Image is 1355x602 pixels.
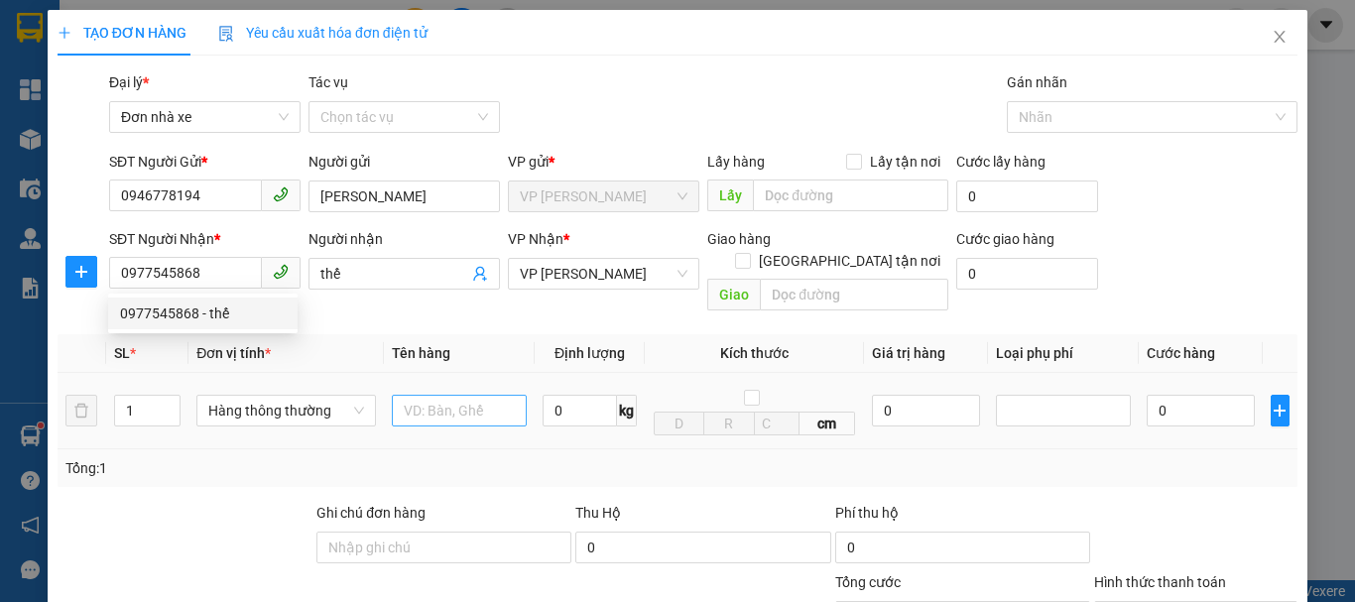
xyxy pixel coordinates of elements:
span: Website [193,105,240,120]
span: VP Linh Đàm [520,181,687,211]
label: Gán nhãn [1007,74,1067,90]
input: D [654,412,704,435]
div: Người nhận [308,228,500,250]
th: Loại phụ phí [988,334,1139,373]
div: SĐT Người Nhận [109,228,301,250]
label: Tác vụ [308,74,348,90]
span: close [1272,29,1288,45]
span: Đơn nhà xe [121,102,289,132]
input: R [703,412,754,435]
span: phone [273,264,289,280]
img: icon [218,26,234,42]
span: SL [114,345,130,361]
input: 0 [872,395,980,426]
label: Cước lấy hàng [956,154,1046,170]
span: Tên hàng [392,345,450,361]
span: Cước hàng [1147,345,1215,361]
span: [GEOGRAPHIC_DATA] tận nơi [751,250,948,272]
div: SĐT Người Gửi [109,151,301,173]
span: user-add [472,266,488,282]
div: VP gửi [508,151,699,173]
span: Hàng thông thường [208,396,364,425]
div: Người gửi [308,151,500,173]
input: Dọc đường [753,180,948,211]
div: 0977545868 - thế [108,298,298,329]
span: Lấy [707,180,753,211]
span: Tổng cước [835,574,901,590]
strong: : [DOMAIN_NAME] [193,102,369,121]
input: Ghi chú đơn hàng [316,532,571,563]
span: plus [1272,403,1289,419]
span: Kích thước [720,345,789,361]
div: 0977545868 - thế [120,302,286,324]
label: Hình thức thanh toán [1094,574,1226,590]
span: plus [66,264,96,280]
span: Giao [707,279,760,310]
span: TẠO ĐƠN HÀNG [58,25,186,41]
span: Lấy hàng [707,154,765,170]
span: plus [58,26,71,40]
img: logo [20,31,113,124]
input: C [754,412,800,435]
span: Định lượng [554,345,625,361]
span: Giao hàng [707,231,771,247]
input: Cước giao hàng [956,258,1098,290]
span: Giá trị hàng [872,345,945,361]
label: Cước giao hàng [956,231,1054,247]
span: Yêu cầu xuất hóa đơn điện tử [218,25,428,41]
span: Đại lý [109,74,149,90]
span: VP Nhận [508,231,563,247]
input: VD: Bàn, Ghế [392,395,527,426]
input: Dọc đường [760,279,948,310]
div: Tổng: 1 [65,457,525,479]
div: Phí thu hộ [835,502,1090,532]
span: Thu Hộ [575,505,621,521]
span: Đơn vị tính [196,345,271,361]
button: plus [1271,395,1290,426]
span: phone [273,186,289,202]
span: Lấy tận nơi [862,151,948,173]
button: Close [1252,10,1307,65]
span: cm [800,412,856,435]
input: Cước lấy hàng [956,181,1098,212]
strong: PHIẾU GỬI HÀNG [201,59,362,79]
button: delete [65,395,97,426]
strong: Hotline : 0889 23 23 23 [217,83,346,98]
button: plus [65,256,97,288]
label: Ghi chú đơn hàng [316,505,426,521]
strong: CÔNG TY TNHH VĨNH QUANG [147,34,417,55]
span: VP LÊ HỒNG PHONG [520,259,687,289]
span: kg [617,395,637,426]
